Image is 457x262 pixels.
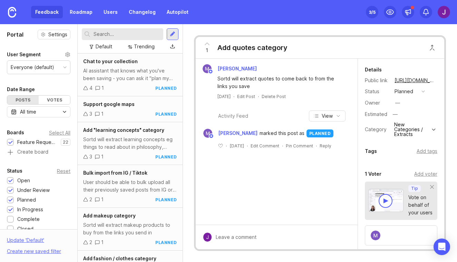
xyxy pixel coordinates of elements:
[251,143,279,149] div: Edit Comment
[394,122,430,137] div: New Categories / Extracts
[83,58,138,64] span: Chat to your collection
[155,85,177,91] div: planned
[155,240,177,245] div: planned
[89,153,92,161] div: 3
[369,7,376,17] div: 3 /5
[49,131,70,135] div: Select All
[7,248,61,255] div: Create new saved filter
[101,196,104,203] div: 1
[414,170,437,178] div: Add voter
[78,54,183,96] a: Chat to your collectionAI assistant that knows what you've been saving - you can ask it "plan my ...
[96,43,112,50] div: Default
[282,143,283,149] div: ·
[316,143,317,149] div: ·
[218,129,257,137] span: [PERSON_NAME]
[203,233,212,242] img: Jake Thomson
[307,129,334,137] div: planned
[39,96,70,104] div: Votes
[7,30,23,39] h1: Portal
[322,113,333,119] span: View
[365,170,381,178] div: 1 Voter
[78,122,183,165] a: Add "learning concepts" categorySortd will extract learning concepts eg things to read about in p...
[11,64,54,71] div: Everyone (default)
[438,6,450,18] img: Jake Thomson
[366,6,378,18] button: 3/5
[134,43,155,50] div: Trending
[8,7,16,18] img: Canny Home
[247,143,248,149] div: ·
[17,186,50,194] div: Under Review
[83,136,177,151] div: Sortd will extract learning concepts eg things to read about in philosophy, psychology from the l...
[163,6,193,18] a: Autopilot
[125,6,160,18] a: Changelog
[101,153,104,161] div: 1
[83,255,156,261] span: Add fashion / clothes category
[89,110,92,118] div: 3
[203,129,212,138] img: Karolina Michalczewska
[99,6,122,18] a: Users
[392,76,437,85] a: [URL][DOMAIN_NAME]
[89,239,92,246] div: 2
[365,147,377,155] div: Tags
[371,231,380,240] img: Karolina Michalczewska
[199,129,260,138] a: Karolina Michalczewska[PERSON_NAME]
[20,108,36,116] div: All time
[17,196,36,204] div: Planned
[78,165,183,208] a: Bulk import from IG / TiktokUser should be able to bulk upload all their previously saved posts f...
[233,94,234,99] div: ·
[7,128,24,137] div: Boards
[203,64,212,73] img: Karolina Michalczewska
[411,186,418,191] p: Tip
[434,239,450,255] div: Open Intercom Messenger
[262,94,286,99] div: Delete Post
[17,177,30,184] div: Open
[101,84,104,92] div: 1
[365,112,387,117] div: Estimated
[395,99,400,107] div: —
[7,167,22,175] div: Status
[230,143,244,149] span: [DATE]
[226,143,227,149] div: ·
[83,170,147,176] span: Bulk import from IG / Tiktok
[217,43,288,52] div: Add quotes category
[286,143,313,149] div: Pin Comment
[17,206,43,213] div: In Progress
[309,110,346,122] button: View
[89,196,92,203] div: 2
[365,77,389,84] div: Public link
[83,221,177,236] div: Sortd will extract makeup products to buy from the links you send in
[83,67,177,82] div: AI assistant that knows what you've been saving - you can ask it "plan my day in [GEOGRAPHIC_DATA...
[217,66,257,71] span: [PERSON_NAME]
[320,143,331,149] div: Reply
[17,225,33,233] div: Closed
[365,126,389,133] div: Category
[208,134,214,139] img: member badge
[425,41,439,55] button: Close button
[395,88,413,95] div: planned
[391,110,400,119] div: —
[78,96,183,122] a: Support google maps31planned
[155,154,177,160] div: planned
[83,178,177,194] div: User should be able to bulk upload all their previously saved posts from IG or tiktok
[94,30,161,38] input: Search...
[57,169,70,173] div: Reset
[101,110,104,118] div: 1
[66,6,97,18] a: Roadmap
[48,31,67,38] span: Settings
[89,84,93,92] div: 4
[38,30,70,39] button: Settings
[260,129,304,137] span: marked this post as
[63,139,68,145] p: 22
[217,94,231,99] a: [DATE]
[17,215,40,223] div: Complete
[365,88,389,95] div: Status
[59,109,70,115] svg: toggle icon
[78,208,183,251] a: Add makeup categorySortd will extract makeup products to buy from the links you send in21planned
[206,47,208,54] span: 1
[208,69,213,74] img: member badge
[237,94,255,99] div: Edit Post
[7,50,41,59] div: User Segment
